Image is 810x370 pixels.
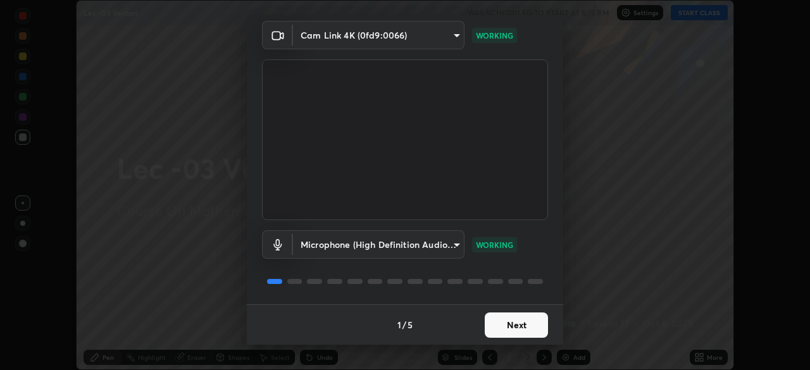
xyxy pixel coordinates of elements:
h4: 1 [397,318,401,331]
div: Cam Link 4K (0fd9:0066) [293,230,464,259]
p: WORKING [476,30,513,41]
p: WORKING [476,239,513,250]
h4: 5 [408,318,413,331]
div: Cam Link 4K (0fd9:0066) [293,21,464,49]
h4: / [402,318,406,331]
button: Next [485,312,548,338]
